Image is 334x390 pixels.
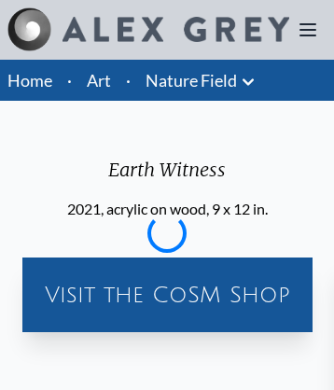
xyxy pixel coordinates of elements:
[87,67,111,93] a: Art
[118,60,138,101] li: ·
[67,157,268,198] div: Earth Witness
[7,70,52,91] a: Home
[60,60,79,101] li: ·
[146,67,237,93] a: Nature Field
[67,198,268,220] div: 2021, acrylic on wood, 9 x 12 in.
[30,265,305,325] a: Visit the CoSM Shop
